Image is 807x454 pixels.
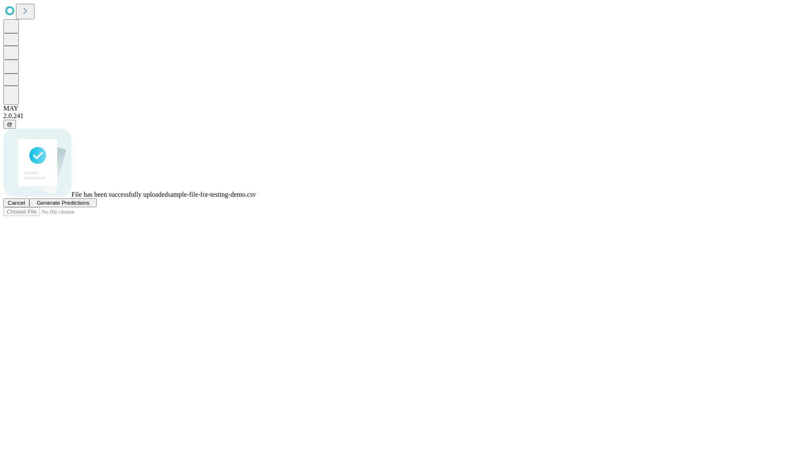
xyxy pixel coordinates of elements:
button: Generate Predictions [29,198,97,207]
button: Cancel [3,198,29,207]
span: Cancel [8,200,25,206]
span: @ [7,121,13,127]
span: sample-file-for-testing-demo.csv [168,191,256,198]
span: File has been successfully uploaded [71,191,168,198]
div: 2.0.241 [3,112,804,120]
button: @ [3,120,16,129]
div: MAY [3,105,804,112]
span: Generate Predictions [37,200,89,206]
